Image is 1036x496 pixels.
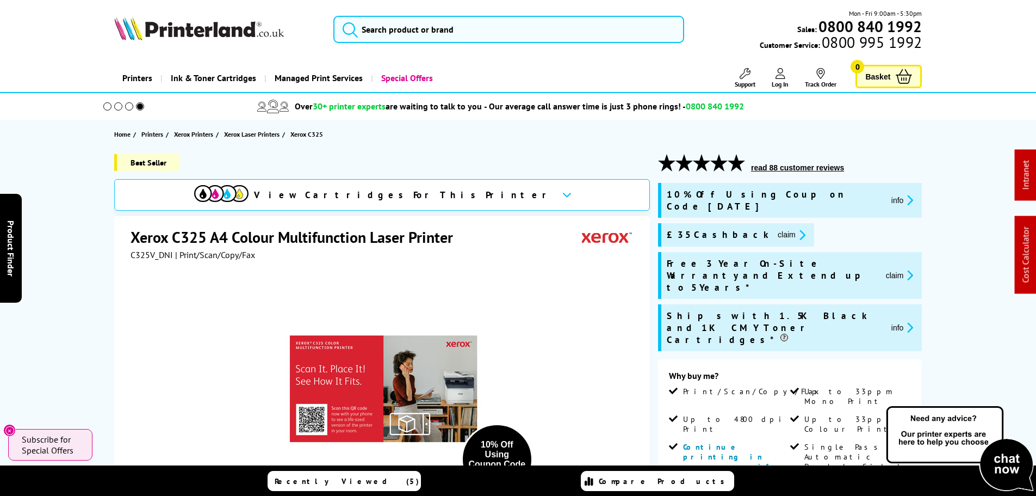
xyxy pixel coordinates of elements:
span: Sales: [797,24,817,34]
span: Home [114,128,131,140]
span: Up to 4800 dpi Print [683,414,787,434]
a: Printerland Logo [114,16,320,42]
div: Why buy me? [669,370,911,387]
button: Close [3,424,16,437]
button: promo-description [888,194,917,206]
a: Cost Calculator [1020,227,1031,283]
img: Xerox [582,227,632,247]
a: Xerox Printers [174,128,216,140]
span: 30+ printer experts [313,101,386,112]
img: View Cartridges [194,185,249,202]
span: Customer Service: [760,37,922,50]
a: Xerox Laser Printers [224,128,282,140]
img: Printerland Logo [114,16,284,40]
a: 0800 840 1992 [817,21,922,32]
span: Compare Products [599,476,730,486]
a: Printers [114,64,160,92]
input: Search product or brand [333,16,684,43]
span: - Our average call answer time is just 3 phone rings! - [484,101,744,112]
span: Printers [141,128,163,140]
span: | Print/Scan/Copy/Fax [175,249,255,260]
span: Log In [772,80,789,88]
span: Basket [865,69,890,84]
h1: Xerox C325 A4 Colour Multifunction Laser Printer [131,227,464,247]
button: promo-description [883,269,917,281]
b: 0800 840 1992 [818,16,922,36]
span: £35 Cashback [667,229,769,241]
a: Printers [141,128,166,140]
span: Xerox C325 [290,128,323,140]
span: Mon - Fri 9:00am - 5:30pm [849,8,922,19]
span: Product Finder [5,220,16,276]
button: promo-description [774,229,809,241]
a: Compare Products [581,471,734,491]
button: read 88 customer reviews [748,163,847,173]
span: Xerox Printers [174,128,213,140]
span: Recently Viewed (5) [275,476,419,486]
span: 0 [851,60,864,74]
img: Open Live Chat window [884,405,1036,494]
a: Support [735,68,755,88]
a: Special Offers [371,64,441,92]
button: promo-description [888,321,917,334]
span: C325V_DNI [131,249,173,260]
span: Up to 33ppm Mono Print [804,387,909,406]
a: Xerox C325 [290,128,326,140]
span: Ships with 1.5K Black and 1K CMY Toner Cartridges* [667,310,883,346]
span: Xerox Laser Printers [224,128,280,140]
a: Log In [772,68,789,88]
a: Track Order [805,68,836,88]
img: Xerox C325 Thumbnail [277,282,490,495]
span: Up to 33ppm Colour Print [804,414,909,434]
span: Subscribe for Special Offers [22,434,82,456]
div: 10% Off Using Coupon Code [DATE] [468,440,526,479]
span: 10% Off Using Coupon Code [DATE] [667,188,883,212]
a: Ink & Toner Cartridges [160,64,264,92]
a: Basket 0 [855,65,922,88]
a: Home [114,128,133,140]
span: Ink & Toner Cartridges [171,64,256,92]
span: 0800 840 1992 [686,101,744,112]
span: View Cartridges For This Printer [254,189,553,201]
span: 0800 995 1992 [820,37,922,47]
span: Support [735,80,755,88]
span: Single Pass Automatic Double Sided Scanning [804,442,909,481]
span: Best Seller [114,154,180,171]
a: Intranet [1020,161,1031,190]
a: Managed Print Services [264,64,371,92]
span: Print/Scan/Copy/Fax [683,387,823,396]
a: Recently Viewed (5) [268,471,421,491]
span: Over are waiting to talk to you [295,101,482,112]
span: Free 3 Year On-Site Warranty and Extend up to 5 Years* [667,258,877,293]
